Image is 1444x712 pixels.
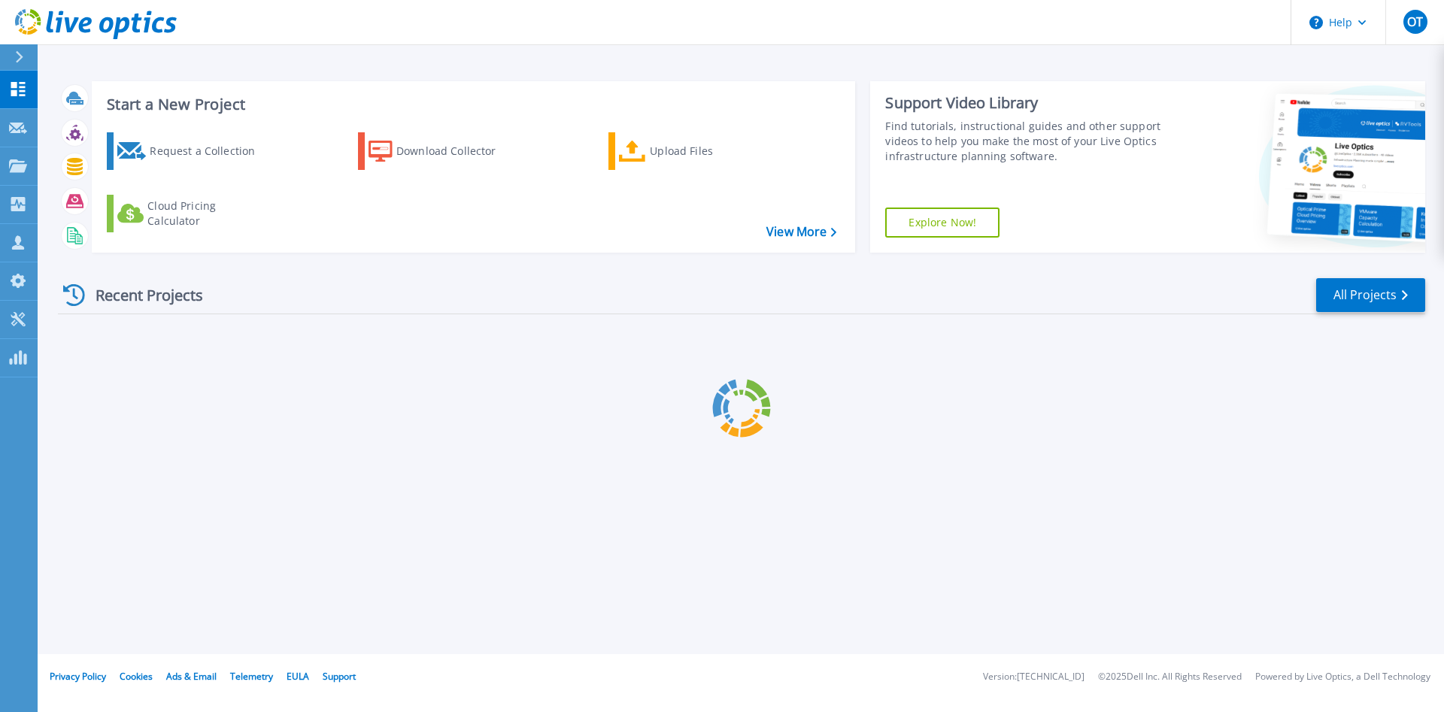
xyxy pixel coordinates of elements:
a: Download Collector [358,132,526,170]
div: Download Collector [396,136,517,166]
a: Support [323,670,356,683]
a: Upload Files [608,132,776,170]
div: Find tutorials, instructional guides and other support videos to help you make the most of your L... [885,119,1168,164]
h3: Start a New Project [107,96,836,113]
span: OT [1407,16,1423,28]
li: Powered by Live Optics, a Dell Technology [1255,672,1430,682]
div: Recent Projects [58,277,223,314]
li: Version: [TECHNICAL_ID] [983,672,1085,682]
a: Ads & Email [166,670,217,683]
a: View More [766,225,836,239]
a: EULA [287,670,309,683]
div: Upload Files [650,136,770,166]
a: Cookies [120,670,153,683]
a: All Projects [1316,278,1425,312]
li: © 2025 Dell Inc. All Rights Reserved [1098,672,1242,682]
div: Cloud Pricing Calculator [147,198,268,229]
a: Telemetry [230,670,273,683]
a: Cloud Pricing Calculator [107,195,275,232]
div: Support Video Library [885,93,1168,113]
a: Request a Collection [107,132,275,170]
a: Privacy Policy [50,670,106,683]
div: Request a Collection [150,136,270,166]
a: Explore Now! [885,208,1000,238]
